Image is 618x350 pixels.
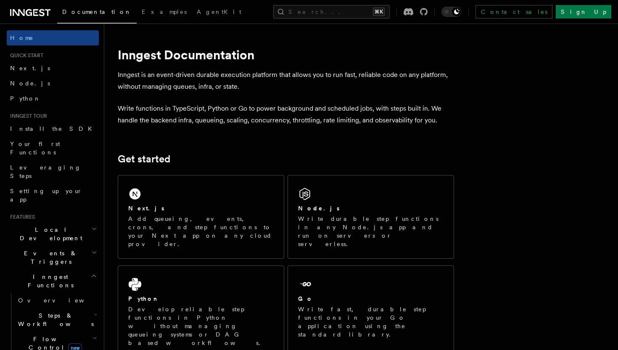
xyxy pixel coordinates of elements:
a: Node.js [7,76,99,91]
span: Steps & Workflows [15,311,94,328]
span: AgentKit [197,8,241,15]
span: Next.js [10,65,50,72]
a: Node.jsWrite durable step functions in any Node.js app and run on servers or serverless. [288,175,454,259]
a: Documentation [57,3,137,24]
a: Python [7,91,99,106]
button: Search...⌘K [273,5,390,19]
span: Node.js [10,80,50,87]
kbd: ⌘K [373,8,385,16]
a: Examples [137,3,192,23]
span: Inngest Functions [7,273,91,289]
a: Home [7,30,99,45]
span: Python [10,95,41,102]
span: Examples [142,8,187,15]
h2: Go [298,294,313,303]
span: Home [10,34,34,42]
span: Your first Functions [10,141,60,156]
p: Write fast, durable step functions in your Go application using the standard library. [298,305,444,339]
p: Add queueing, events, crons, and step functions to your Next app on any cloud provider. [128,215,274,248]
span: Leveraging Steps [10,164,81,179]
p: Inngest is an event-driven durable execution platform that allows you to run fast, reliable code ... [118,69,454,93]
span: Overview [18,297,105,304]
span: Documentation [62,8,132,15]
button: Toggle dark mode [441,7,462,17]
span: Features [7,214,35,220]
a: Setting up your app [7,183,99,207]
h1: Inngest Documentation [118,47,454,62]
span: Inngest tour [7,113,47,119]
h2: Python [128,294,159,303]
a: Overview [15,293,99,308]
h2: Node.js [298,204,340,212]
button: Steps & Workflows [15,308,99,331]
a: AgentKit [192,3,246,23]
p: Write durable step functions in any Node.js app and run on servers or serverless. [298,215,444,248]
a: Contact sales [475,5,552,19]
span: Events & Triggers [7,249,92,266]
p: Write functions in TypeScript, Python or Go to power background and scheduled jobs, with steps bu... [118,103,454,126]
span: Local Development [7,225,92,242]
button: Events & Triggers [7,246,99,269]
a: Get started [118,153,170,165]
a: Sign Up [556,5,611,19]
p: Develop reliable step functions in Python without managing queueing systems or DAG based workflows. [128,305,274,347]
a: Leveraging Steps [7,160,99,183]
a: Install the SDK [7,121,99,136]
a: Next.js [7,61,99,76]
a: Your first Functions [7,136,99,160]
span: Install the SDK [10,125,97,132]
span: Quick start [7,52,43,59]
button: Local Development [7,222,99,246]
h2: Next.js [128,204,164,212]
span: Setting up your app [10,188,82,203]
a: Next.jsAdd queueing, events, crons, and step functions to your Next app on any cloud provider. [118,175,284,259]
button: Inngest Functions [7,269,99,293]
